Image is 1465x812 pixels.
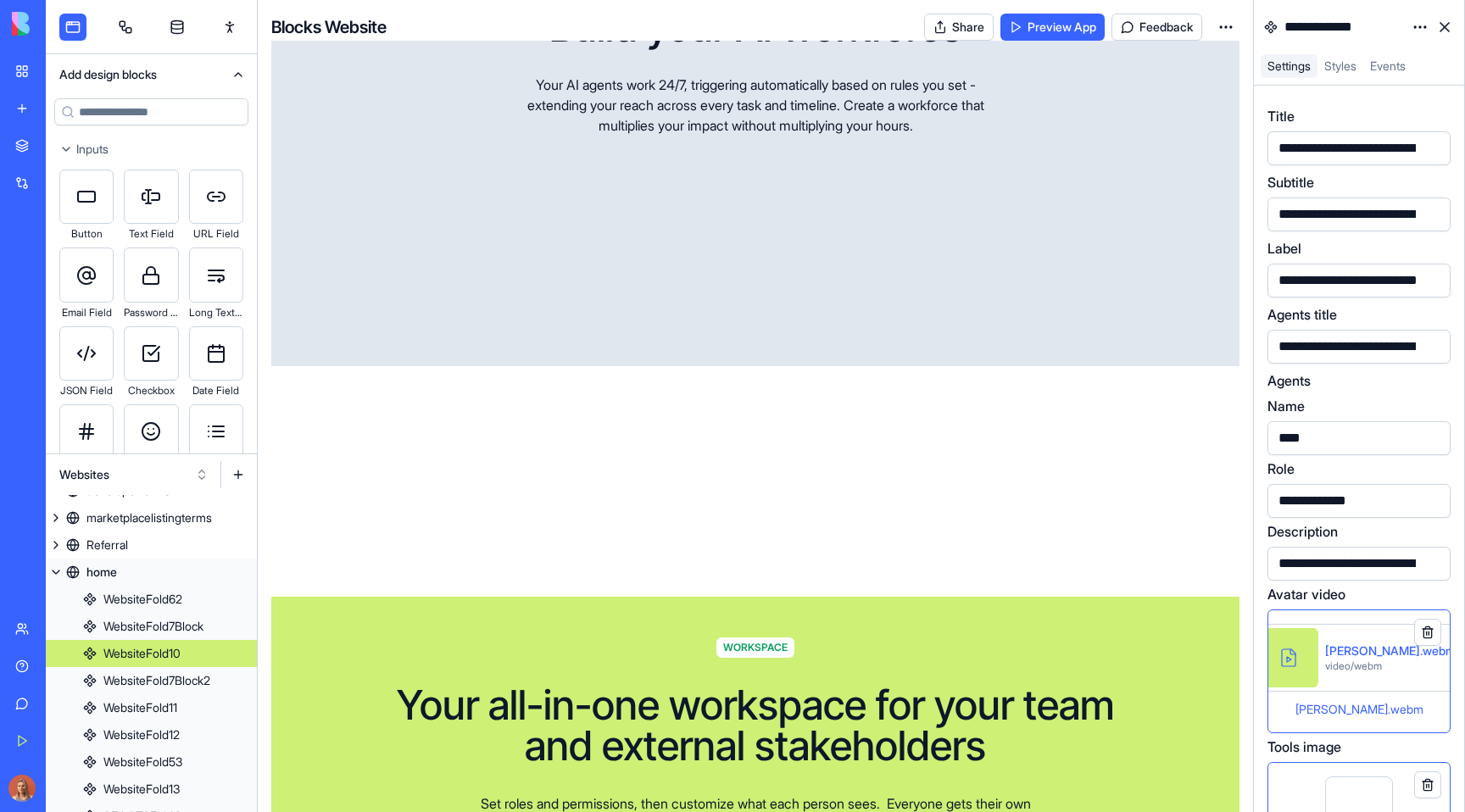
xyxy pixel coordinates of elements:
a: WebsiteFold62 [46,586,257,613]
div: home [86,564,117,581]
label: Avatar video [1267,584,1345,604]
button: Share [924,14,994,41]
div: [PERSON_NAME].webmvideo/webm[PERSON_NAME].webm [1267,609,1451,733]
div: marketplacelistingterms [86,509,212,526]
a: WebsiteFold11 [46,694,257,721]
div: WebsiteFold11 [103,699,177,716]
div: Button [59,224,114,244]
label: Title [1267,106,1295,126]
button: Inputs [46,136,257,163]
button: Websites [51,461,217,488]
div: WebsiteFold10 [103,645,181,662]
div: WebsiteFold53 [103,754,182,770]
a: WebsiteFold7Block [46,613,257,640]
h1: Build your AI workforce [549,7,962,47]
button: Feedback [1111,14,1202,41]
label: Tools image [1267,737,1341,757]
div: Referral [86,537,128,553]
div: WebsiteFold7Block2 [103,672,210,689]
a: WebsiteFold7Block2 [46,667,257,694]
span: WORKSPACE [716,637,794,658]
label: Description [1267,521,1338,542]
a: WebsiteFold10 [46,640,257,667]
span: Settings [1267,58,1311,73]
div: JSON Field [59,381,114,401]
a: Preview App [1000,14,1105,41]
div: Date Field [189,381,243,401]
div: WebsiteFold12 [103,726,180,743]
label: Agents [1267,370,1311,391]
span: Styles [1324,58,1356,73]
label: Name [1267,396,1305,416]
div: URL Field [189,224,243,244]
div: WebsiteFold62 [103,591,182,608]
div: Long Text Field [189,303,243,323]
label: Agents title [1267,304,1337,325]
a: Settings [1261,54,1317,78]
a: Events [1363,54,1412,78]
div: Password Field [124,303,178,323]
label: Label [1267,238,1301,259]
a: WebsiteFold12 [46,721,257,748]
div: Email Field [59,303,114,323]
h1: Your all-in-one workspace for your team and external stakeholders [376,685,1135,766]
div: Text Field [124,224,178,244]
a: Referral [46,531,257,559]
a: WebsiteFold13 [46,776,257,803]
div: video/webm [1325,659,1456,673]
div: WebsiteFold13 [103,781,180,798]
a: WebsiteFold53 [46,748,257,776]
div: [PERSON_NAME].webm [1325,642,1456,659]
div: WebsiteFold7Block [103,618,203,635]
button: Add design blocks [46,54,257,95]
label: Subtitle [1267,172,1314,192]
img: Marina_gj5dtt.jpg [8,775,36,802]
a: home [46,559,257,586]
span: [PERSON_NAME].webm [1295,702,1423,716]
a: Styles [1317,54,1363,78]
div: Checkbox [124,381,178,401]
p: Your AI agents work 24/7, triggering automatically based on rules you set - extending your reach ... [511,75,1000,136]
label: Role [1267,459,1295,479]
h4: Blocks Website [271,15,387,39]
a: marketplacelistingterms [46,504,257,531]
img: logo [12,12,117,36]
span: Events [1370,58,1406,73]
